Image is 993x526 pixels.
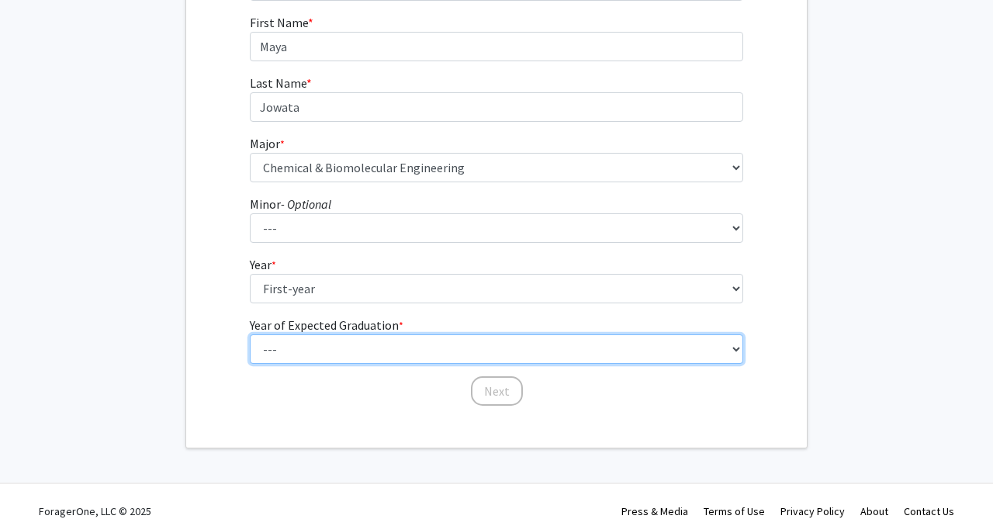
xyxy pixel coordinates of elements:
[281,196,331,212] i: - Optional
[250,75,306,91] span: Last Name
[250,15,308,30] span: First Name
[250,195,331,213] label: Minor
[704,504,765,518] a: Terms of Use
[904,504,954,518] a: Contact Us
[12,456,66,514] iframe: Chat
[250,255,276,274] label: Year
[250,316,403,334] label: Year of Expected Graduation
[621,504,688,518] a: Press & Media
[250,134,285,153] label: Major
[780,504,845,518] a: Privacy Policy
[860,504,888,518] a: About
[471,376,523,406] button: Next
